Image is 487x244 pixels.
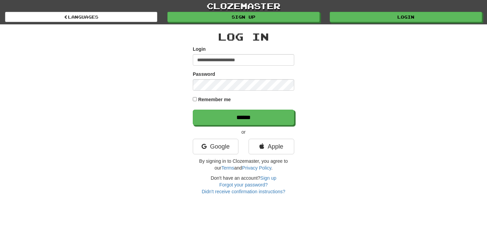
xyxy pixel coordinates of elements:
[193,31,294,42] h2: Log In
[202,189,285,194] a: Didn't receive confirmation instructions?
[193,158,294,171] p: By signing in to Clozemaster, you agree to our and .
[249,139,294,154] a: Apple
[198,96,231,103] label: Remember me
[193,129,294,135] p: or
[330,12,482,22] a: Login
[193,139,238,154] a: Google
[5,12,157,22] a: Languages
[193,71,215,77] label: Password
[260,175,276,181] a: Sign up
[167,12,320,22] a: Sign up
[193,175,294,195] div: Don't have an account?
[193,46,206,52] label: Login
[221,165,234,171] a: Terms
[219,182,268,187] a: Forgot your password?
[242,165,271,171] a: Privacy Policy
